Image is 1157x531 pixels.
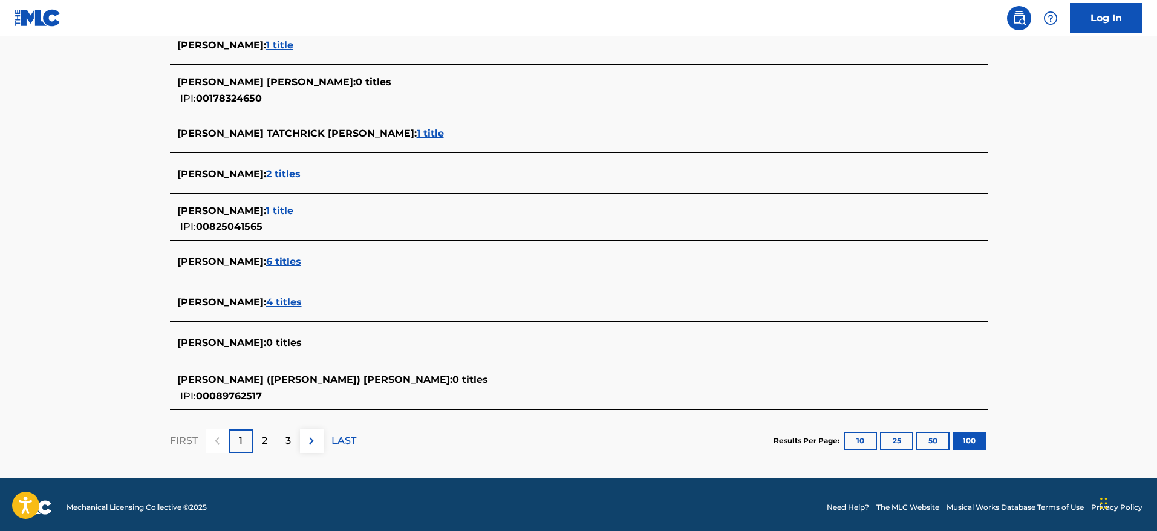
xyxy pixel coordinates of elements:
[1043,11,1058,25] img: help
[177,256,266,267] span: [PERSON_NAME] :
[180,390,196,402] span: IPI:
[266,39,293,51] span: 1 title
[177,296,266,308] span: [PERSON_NAME] :
[177,39,266,51] span: [PERSON_NAME] :
[15,9,61,27] img: MLC Logo
[177,128,417,139] span: [PERSON_NAME] TATCHRICK [PERSON_NAME] :
[266,168,301,180] span: 2 titles
[1097,473,1157,531] iframe: Chat Widget
[177,374,452,385] span: [PERSON_NAME] ([PERSON_NAME]) [PERSON_NAME] :
[844,432,877,450] button: 10
[196,93,262,104] span: 00178324650
[1012,11,1026,25] img: search
[876,502,939,513] a: The MLC Website
[1007,6,1031,30] a: Public Search
[774,435,842,446] p: Results Per Page:
[177,76,356,88] span: [PERSON_NAME] [PERSON_NAME] :
[180,93,196,104] span: IPI:
[947,502,1084,513] a: Musical Works Database Terms of Use
[266,256,301,267] span: 6 titles
[285,434,291,448] p: 3
[304,434,319,448] img: right
[196,221,262,232] span: 00825041565
[239,434,243,448] p: 1
[1091,502,1142,513] a: Privacy Policy
[916,432,950,450] button: 50
[356,76,391,88] span: 0 titles
[827,502,869,513] a: Need Help?
[262,434,267,448] p: 2
[177,168,266,180] span: [PERSON_NAME] :
[1100,485,1107,521] div: Drag
[67,502,207,513] span: Mechanical Licensing Collective © 2025
[266,296,302,308] span: 4 titles
[266,337,302,348] span: 0 titles
[417,128,444,139] span: 1 title
[196,390,262,402] span: 00089762517
[170,434,198,448] p: FIRST
[1070,3,1142,33] a: Log In
[1038,6,1063,30] div: Help
[953,432,986,450] button: 100
[452,374,488,385] span: 0 titles
[177,337,266,348] span: [PERSON_NAME] :
[180,221,196,232] span: IPI:
[880,432,913,450] button: 25
[177,205,266,217] span: [PERSON_NAME] :
[266,205,293,217] span: 1 title
[331,434,356,448] p: LAST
